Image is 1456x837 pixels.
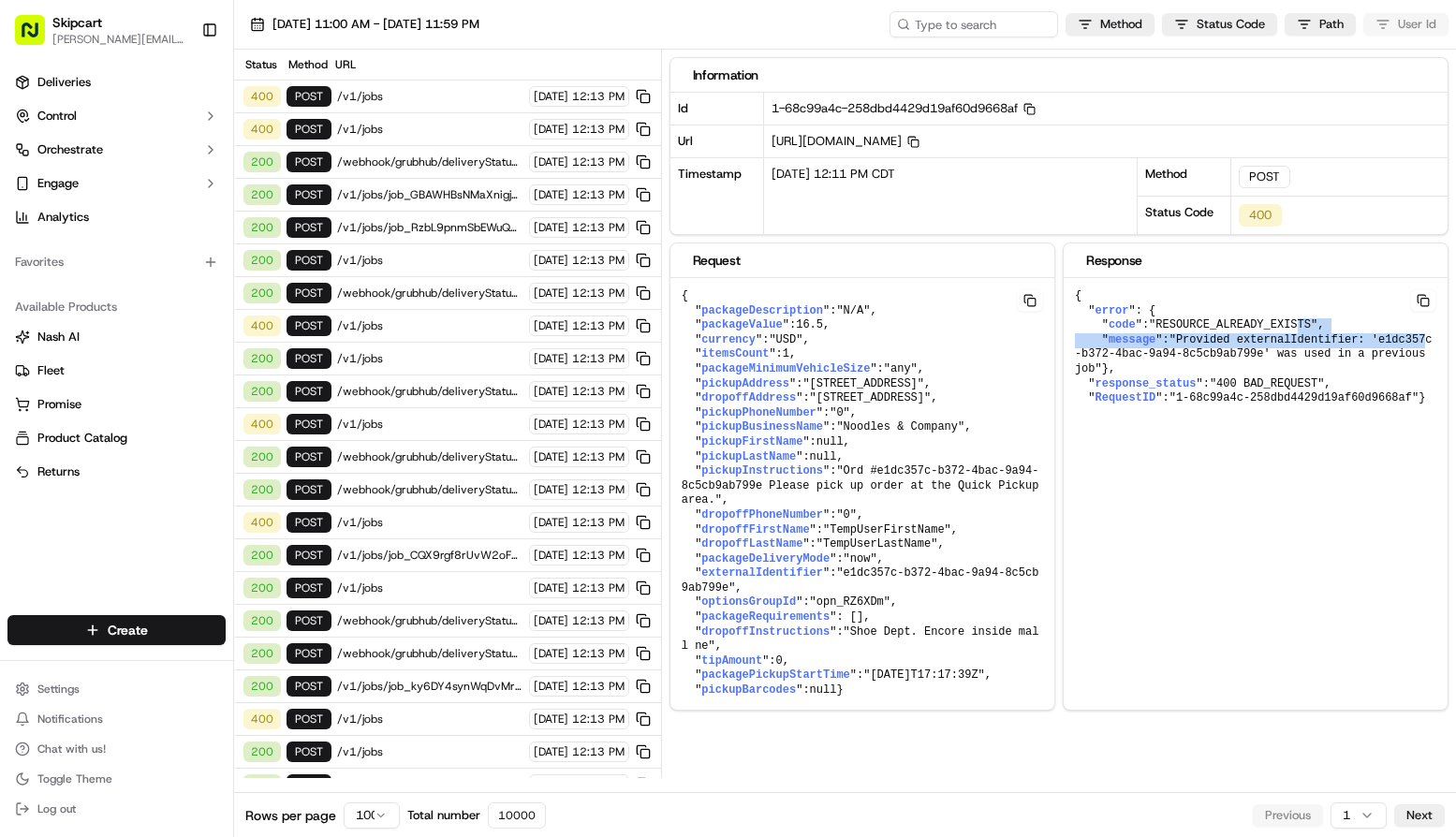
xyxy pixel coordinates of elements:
span: Log out [37,801,76,816]
span: 16.5 [796,318,823,331]
span: tipAmount [701,654,762,668]
span: currency [701,333,756,346]
span: Engage [37,175,79,192]
span: Method [1100,16,1142,33]
span: 12:13 PM [572,679,625,694]
span: 12:13 PM [572,220,625,235]
div: 400 [243,414,281,434]
div: Start new chat [84,179,307,198]
span: message [1109,333,1155,346]
span: pickupLastName [701,450,796,463]
span: [DATE] 11:00 AM - [DATE] 11:59 PM [272,16,479,33]
span: Rows per page [245,806,336,825]
span: itemsCount [701,347,769,360]
img: 1736555255976-a54dd68f-1ca7-489b-9aae-adbdc363a1c4 [19,179,52,213]
span: /v1/jobs [337,89,523,104]
div: Status [242,57,279,72]
button: [DATE] 11:00 AM - [DATE] 11:59 PM [242,11,488,37]
span: /webhook/grubhub/deliveryStatusUpdate [337,482,523,497]
span: RequestID [1095,391,1155,404]
div: We're available if you need us! [84,198,257,213]
span: [DATE] [534,384,568,399]
span: /v1/jobs [337,318,523,333]
span: 12:13 PM [572,777,625,792]
div: URL [335,57,654,72]
span: /v1/jobs [337,515,523,530]
div: POST [287,348,331,369]
span: pickupBusinessName [701,420,823,433]
span: 12:13 PM [572,286,625,301]
div: 400 [1239,204,1282,227]
span: 12:13 PM [572,318,625,333]
span: Promise [37,396,81,413]
div: 200 [243,348,281,369]
button: Create [7,615,226,645]
span: /webhook/grubhub/deliveryStatusUpdate [337,646,523,661]
div: POST [287,774,331,795]
span: Analytics [37,209,89,226]
span: "0" [830,406,850,419]
span: "RESOURCE_ALREADY_EXISTS" [1149,318,1317,331]
span: /webhook/grubhub/deliveryStatusUpdate [337,384,523,399]
a: Returns [15,463,218,480]
button: See all [290,240,341,262]
span: Chat with us! [37,742,106,756]
div: 400 [243,119,281,139]
button: Next [1394,804,1445,827]
button: Skipcart[PERSON_NAME][EMAIL_ADDRESS][DOMAIN_NAME] [7,7,194,52]
div: POST [287,283,331,303]
a: 📗Knowledge Base [11,360,151,394]
span: packageRequirements [701,610,830,624]
span: pickupBarcodes [701,683,796,697]
span: Pylon [186,414,227,428]
span: 12:13 PM [572,154,625,169]
div: Request [693,251,1032,270]
span: "opn_RZ6XDm" [810,595,890,609]
div: 400 [243,512,281,533]
div: POST [287,545,331,565]
span: /v1/jobs [337,580,523,595]
span: /v1/jobs/job_CQX9rgf8rUvW2oFX3Xrcc6/autodispatch [337,548,523,563]
div: POST [287,86,331,107]
div: POST [287,709,331,729]
button: Chat with us! [7,736,226,762]
span: /v1/jobs/job_RzbL9pnmSbEWuQBGTPxeHM/autodispatch [337,220,523,235]
span: Create [108,621,148,639]
div: POST [287,184,331,205]
span: "N/A" [836,304,870,317]
span: null [816,435,844,448]
div: POST [287,217,331,238]
span: 12:13 PM [572,253,625,268]
span: /v1/jobs [337,712,523,727]
p: Welcome 👋 [19,75,341,105]
span: dropoffAddress [701,391,796,404]
span: [DATE] [534,646,568,661]
span: [DATE] [534,580,568,595]
span: 1 [783,347,789,360]
span: /v1/jobs [337,351,523,366]
span: null [810,683,837,697]
span: /v1/jobs [337,122,523,137]
div: POST [287,316,331,336]
span: 12:13 PM [572,482,625,497]
div: 200 [243,742,281,762]
div: 10000 [488,802,546,829]
span: [DATE] [534,712,568,727]
button: Control [7,101,226,131]
a: 💻API Documentation [151,360,308,394]
div: POST [287,119,331,139]
img: Nash [19,19,56,56]
span: • [155,290,162,305]
span: [DATE] [166,290,204,305]
span: dropoffPhoneNumber [701,508,823,521]
span: Product Catalog [37,430,127,447]
span: pickupInstructions [701,464,823,477]
span: [PERSON_NAME] [58,290,152,305]
span: "Provided externalIdentifier: 'e1dc357c-b372-4bac-9a94-8c5cb9ab799e' was used in a previous job" [1075,333,1433,375]
span: "400 BAD_REQUEST" [1210,377,1324,390]
div: 200 [243,643,281,664]
span: /webhook/grubhub/deliveryStatusUpdate [337,613,523,628]
span: "Shoe Dept. Encore inside mall ne" [682,625,1039,653]
span: Skipcart [52,13,102,32]
div: POST [287,447,331,467]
